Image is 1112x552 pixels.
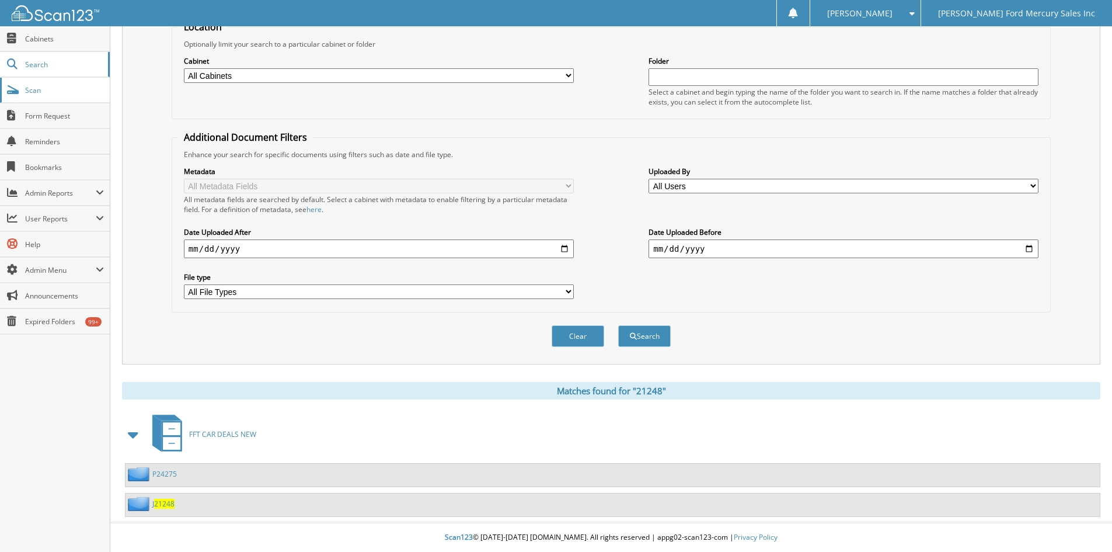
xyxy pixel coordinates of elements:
[25,265,96,275] span: Admin Menu
[649,166,1038,176] label: Uploaded By
[128,497,152,511] img: folder2.png
[734,532,778,542] a: Privacy Policy
[25,239,104,249] span: Help
[145,411,256,457] a: FFT CAR DEALS NEW
[827,10,893,17] span: [PERSON_NAME]
[178,150,1044,159] div: Enhance your search for specific documents using filters such as date and file type.
[128,467,152,481] img: folder2.png
[184,195,574,214] div: All metadata fields are searched by default. Select a cabinet with metadata to enable filtering b...
[184,166,574,176] label: Metadata
[25,214,96,224] span: User Reports
[445,532,473,542] span: Scan123
[552,325,604,347] button: Clear
[85,317,102,327] div: 99+
[122,382,1100,400] div: Matches found for "21248"
[189,429,256,439] span: FFT CAR DEALS NEW
[110,523,1112,552] div: © [DATE]-[DATE] [DOMAIN_NAME]. All rights reserved | appg02-scan123-com |
[178,131,313,144] legend: Additional Document Filters
[25,291,104,301] span: Announcements
[25,188,96,198] span: Admin Reports
[649,239,1038,258] input: end
[649,87,1038,107] div: Select a cabinet and begin typing the name of the folder you want to search in. If the name match...
[152,499,175,509] a: J21248
[178,20,228,33] legend: Location
[306,204,322,214] a: here
[152,469,177,479] a: P24275
[618,325,671,347] button: Search
[25,317,104,327] span: Expired Folders
[25,111,104,121] span: Form Request
[25,34,104,44] span: Cabinets
[184,56,574,66] label: Cabinet
[1054,496,1112,552] iframe: Chat Widget
[184,239,574,258] input: start
[184,272,574,282] label: File type
[25,60,102,70] span: Search
[154,499,175,509] span: 21248
[25,162,104,172] span: Bookmarks
[649,227,1038,237] label: Date Uploaded Before
[12,5,99,21] img: scan123-logo-white.svg
[938,10,1095,17] span: [PERSON_NAME] Ford Mercury Sales Inc
[649,56,1038,66] label: Folder
[25,85,104,95] span: Scan
[25,137,104,147] span: Reminders
[178,39,1044,49] div: Optionally limit your search to a particular cabinet or folder
[184,227,574,237] label: Date Uploaded After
